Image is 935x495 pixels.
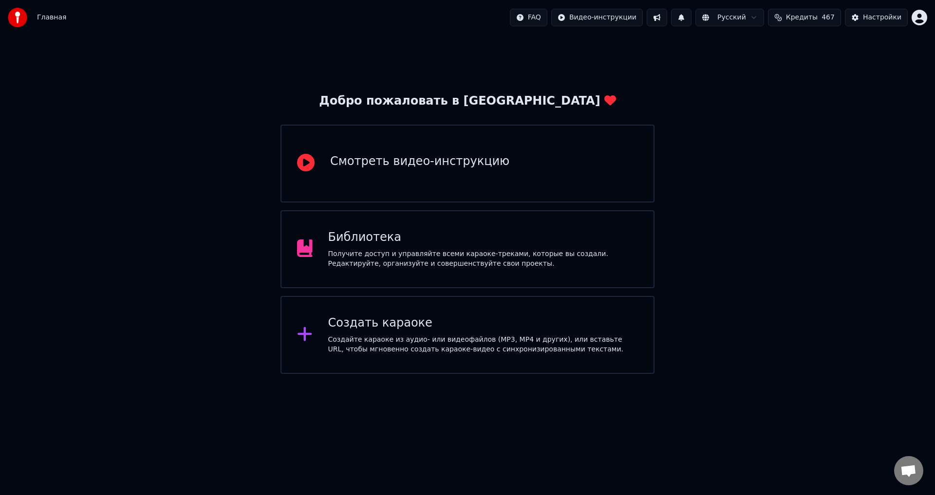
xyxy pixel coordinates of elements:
[37,13,66,22] span: Главная
[822,13,835,22] span: 467
[510,9,547,26] button: FAQ
[37,13,66,22] nav: breadcrumb
[845,9,908,26] button: Настройки
[863,13,901,22] div: Настройки
[328,249,638,269] div: Получите доступ и управляйте всеми караоке-треками, которые вы создали. Редактируйте, организуйте...
[786,13,818,22] span: Кредиты
[768,9,841,26] button: Кредиты467
[551,9,643,26] button: Видео-инструкции
[328,315,638,331] div: Создать караоке
[330,154,509,169] div: Смотреть видео-инструкцию
[8,8,27,27] img: youka
[328,230,638,245] div: Библиотека
[894,456,923,485] div: Открытый чат
[328,335,638,354] div: Создайте караоке из аудио- или видеофайлов (MP3, MP4 и других), или вставьте URL, чтобы мгновенно...
[319,93,616,109] div: Добро пожаловать в [GEOGRAPHIC_DATA]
